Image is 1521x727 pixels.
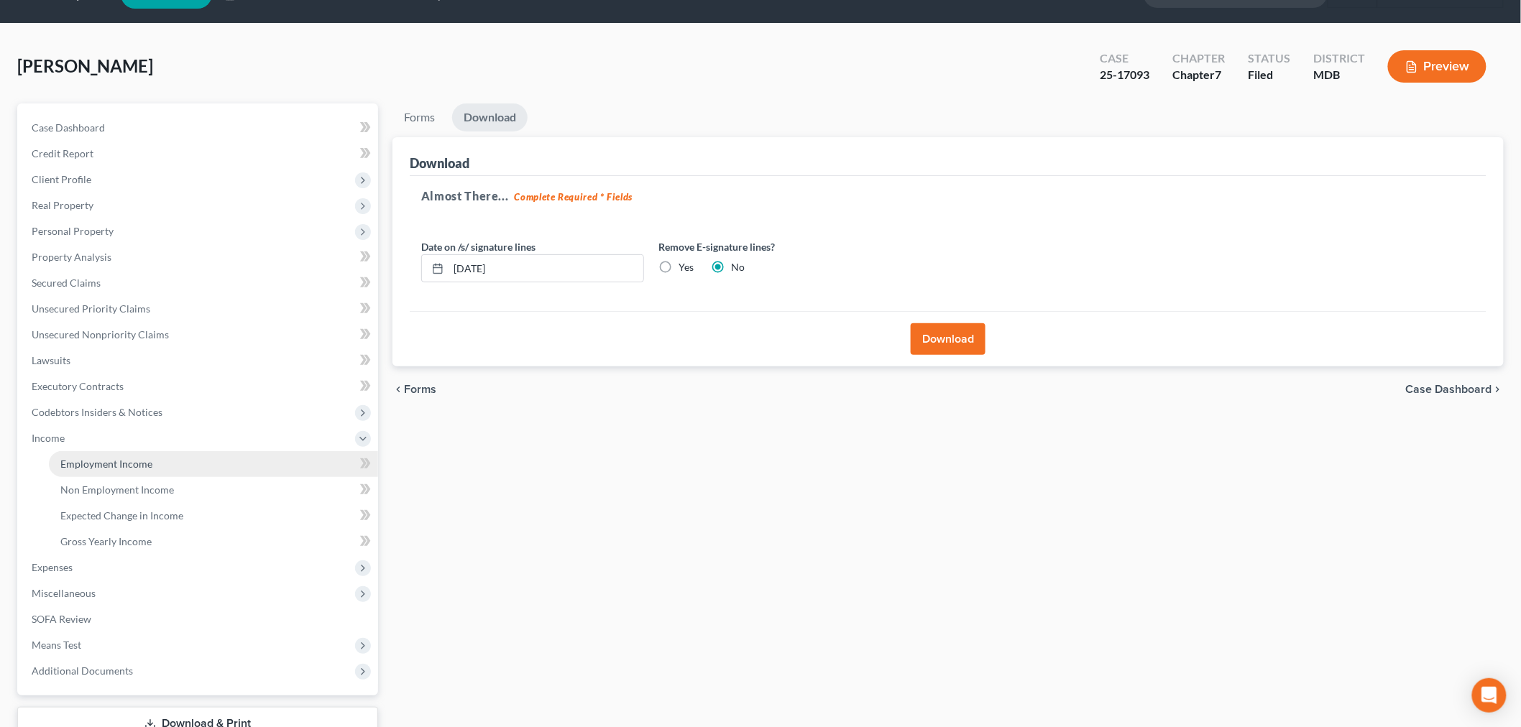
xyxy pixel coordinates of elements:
[32,121,105,134] span: Case Dashboard
[404,384,436,395] span: Forms
[1472,678,1507,713] div: Open Intercom Messenger
[32,432,65,444] span: Income
[20,296,378,322] a: Unsecured Priority Claims
[449,255,643,282] input: MM/DD/YYYY
[1313,50,1365,67] div: District
[32,328,169,341] span: Unsecured Nonpriority Claims
[410,154,469,172] div: Download
[392,384,404,395] i: chevron_left
[32,354,70,366] span: Lawsuits
[1406,384,1492,395] span: Case Dashboard
[20,270,378,296] a: Secured Claims
[392,103,446,131] a: Forms
[20,141,378,167] a: Credit Report
[1172,50,1225,67] div: Chapter
[32,302,150,315] span: Unsecured Priority Claims
[32,561,73,573] span: Expenses
[32,613,91,625] span: SOFA Review
[32,380,124,392] span: Executory Contracts
[392,384,456,395] button: chevron_left Forms
[1248,50,1290,67] div: Status
[32,225,114,237] span: Personal Property
[60,458,152,470] span: Employment Income
[515,191,633,203] strong: Complete Required * Fields
[421,239,536,254] label: Date on /s/ signature lines
[658,239,881,254] label: Remove E-signature lines?
[1100,67,1149,83] div: 25-17093
[49,529,378,555] a: Gross Yearly Income
[20,244,378,270] a: Property Analysis
[32,406,162,418] span: Codebtors Insiders & Notices
[32,277,101,289] span: Secured Claims
[60,535,152,547] span: Gross Yearly Income
[1492,384,1504,395] i: chevron_right
[1248,67,1290,83] div: Filed
[911,323,985,355] button: Download
[20,115,378,141] a: Case Dashboard
[32,665,133,677] span: Additional Documents
[32,251,111,263] span: Property Analysis
[49,477,378,503] a: Non Employment Income
[679,260,694,274] label: Yes
[731,260,745,274] label: No
[32,639,81,651] span: Means Test
[452,103,528,131] a: Download
[1172,67,1225,83] div: Chapter
[32,173,91,185] span: Client Profile
[32,587,96,599] span: Miscellaneous
[1100,50,1149,67] div: Case
[1215,68,1221,81] span: 7
[60,483,174,496] span: Non Employment Income
[20,606,378,632] a: SOFA Review
[60,509,183,522] span: Expected Change in Income
[421,187,1475,205] h5: Almost There...
[1406,384,1504,395] a: Case Dashboard chevron_right
[49,451,378,477] a: Employment Income
[20,322,378,348] a: Unsecured Nonpriority Claims
[20,374,378,399] a: Executory Contracts
[1313,67,1365,83] div: MDB
[17,55,153,76] span: [PERSON_NAME]
[1388,50,1486,83] button: Preview
[32,147,93,159] span: Credit Report
[32,199,93,211] span: Real Property
[20,348,378,374] a: Lawsuits
[49,503,378,529] a: Expected Change in Income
